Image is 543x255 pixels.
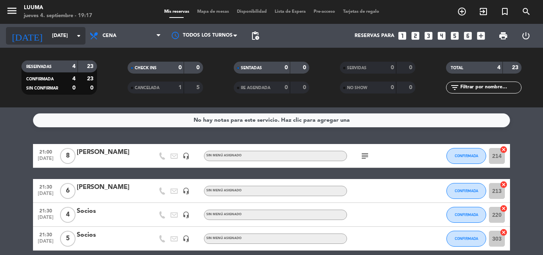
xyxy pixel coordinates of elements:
span: Mapa de mesas [193,10,233,14]
span: TOTAL [451,66,463,70]
span: 5 [60,231,76,247]
span: 21:30 [36,182,56,191]
span: Tarjetas de regalo [339,10,383,14]
button: CONFIRMADA [446,148,486,164]
i: add_box [476,31,486,41]
span: SERVIDAS [347,66,367,70]
span: 21:00 [36,147,56,156]
strong: 0 [409,85,414,90]
button: CONFIRMADA [446,231,486,247]
span: pending_actions [250,31,260,41]
i: headset_mic [182,152,190,160]
i: cancel [500,204,508,212]
i: cancel [500,228,508,236]
strong: 0 [285,65,288,70]
strong: 4 [497,65,500,70]
button: CONFIRMADA [446,207,486,223]
span: [DATE] [36,239,56,248]
span: Reservas para [355,33,394,39]
span: 4 [60,207,76,223]
span: [DATE] [36,156,56,165]
strong: 0 [90,85,95,91]
span: SENTADAS [241,66,262,70]
strong: 4 [72,76,76,82]
div: Socios [77,206,144,216]
span: CHECK INS [135,66,157,70]
span: Sin menú asignado [206,154,242,157]
div: Luuma [24,4,92,12]
span: RESERVADAS [26,65,52,69]
span: Pre-acceso [310,10,339,14]
i: subject [360,151,370,161]
span: CONFIRMADA [455,212,478,217]
span: Disponibilidad [233,10,271,14]
span: Mis reservas [160,10,193,14]
span: Lista de Espera [271,10,310,14]
strong: 5 [196,85,201,90]
i: search [522,7,531,16]
i: filter_list [450,83,460,92]
span: Sin menú asignado [206,237,242,240]
div: jueves 4. septiembre - 19:17 [24,12,92,20]
strong: 0 [285,85,288,90]
button: CONFIRMADA [446,183,486,199]
div: [PERSON_NAME] [77,182,144,193]
i: headset_mic [182,187,190,195]
i: add_circle_outline [457,7,467,16]
div: No hay notas para este servicio. Haz clic para agregar una [194,116,350,125]
i: looks_3 [423,31,434,41]
span: RE AGENDADA [241,86,270,90]
i: cancel [500,146,508,154]
strong: 23 [87,64,95,69]
i: looks_two [410,31,421,41]
span: CONFIRMADA [455,236,478,241]
i: looks_one [397,31,407,41]
span: Cena [103,33,116,39]
span: SIN CONFIRMAR [26,86,58,90]
strong: 23 [87,76,95,82]
span: print [498,31,508,41]
i: [DATE] [6,27,48,45]
strong: 4 [72,64,76,69]
span: CANCELADA [135,86,159,90]
i: looks_4 [436,31,447,41]
span: CONFIRMADA [455,154,478,158]
strong: 0 [409,65,414,70]
strong: 0 [303,65,308,70]
span: CONFIRMADA [455,189,478,193]
i: arrow_drop_down [74,31,83,41]
i: power_settings_new [521,31,531,41]
i: menu [6,5,18,17]
i: cancel [500,181,508,189]
div: [PERSON_NAME] [77,147,144,158]
strong: 0 [72,85,76,91]
span: CONFIRMADA [26,77,54,81]
button: menu [6,5,18,19]
i: headset_mic [182,211,190,218]
div: LOG OUT [514,24,537,48]
span: Sin menú asignado [206,189,242,192]
i: looks_5 [450,31,460,41]
strong: 0 [303,85,308,90]
span: NO SHOW [347,86,367,90]
strong: 0 [196,65,201,70]
i: headset_mic [182,235,190,242]
strong: 0 [391,85,394,90]
i: looks_6 [463,31,473,41]
span: [DATE] [36,191,56,200]
span: 6 [60,183,76,199]
strong: 0 [391,65,394,70]
span: Sin menú asignado [206,213,242,216]
i: exit_to_app [479,7,488,16]
span: 21:30 [36,206,56,215]
i: turned_in_not [500,7,510,16]
input: Filtrar por nombre... [460,83,521,92]
span: [DATE] [36,215,56,224]
strong: 0 [178,65,182,70]
strong: 1 [178,85,182,90]
span: 21:30 [36,230,56,239]
span: 8 [60,148,76,164]
strong: 23 [512,65,520,70]
div: Socios [77,230,144,240]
